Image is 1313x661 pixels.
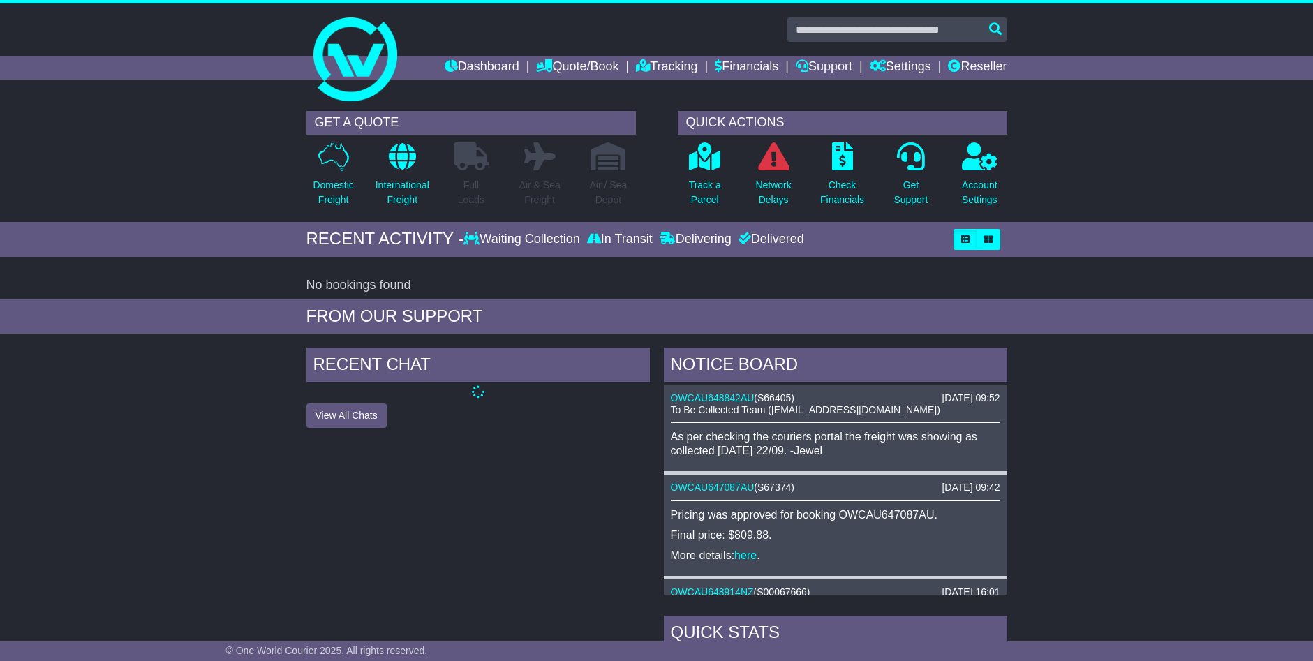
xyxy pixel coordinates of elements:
div: QUICK ACTIONS [678,111,1007,135]
div: GET A QUOTE [306,111,636,135]
div: Delivered [735,232,804,247]
a: Settings [870,56,931,80]
a: OWCAU648914NZ [671,586,754,597]
p: More details: . [671,549,1000,562]
div: Quick Stats [664,616,1007,653]
p: Air / Sea Depot [590,178,628,207]
button: View All Chats [306,403,387,428]
a: Support [796,56,852,80]
p: Get Support [893,178,928,207]
a: Dashboard [445,56,519,80]
a: AccountSettings [961,142,998,215]
p: International Freight [376,178,429,207]
div: NOTICE BOARD [664,348,1007,385]
div: In Transit [584,232,656,247]
span: To Be Collected Team ([EMAIL_ADDRESS][DOMAIN_NAME]) [671,404,940,415]
p: Track a Parcel [689,178,721,207]
span: S00067666 [757,586,807,597]
div: ( ) [671,586,1000,598]
a: Financials [715,56,778,80]
a: NetworkDelays [755,142,792,215]
p: Network Delays [755,178,791,207]
a: OWCAU648842AU [671,392,755,403]
div: Delivering [656,232,735,247]
a: Tracking [636,56,697,80]
a: CheckFinancials [819,142,865,215]
p: Final price: $809.88. [671,528,1000,542]
a: DomesticFreight [312,142,354,215]
span: S66405 [757,392,791,403]
div: Waiting Collection [463,232,583,247]
a: here [734,549,757,561]
p: Domestic Freight [313,178,353,207]
p: Full Loads [454,178,489,207]
a: GetSupport [893,142,928,215]
div: [DATE] 09:42 [942,482,1000,493]
a: OWCAU647087AU [671,482,755,493]
p: As per checking the couriers portal the freight was showing as collected [DATE] 22/09. -Jewel [671,430,1000,456]
p: Pricing was approved for booking OWCAU647087AU. [671,508,1000,521]
div: No bookings found [306,278,1007,293]
span: S67374 [757,482,791,493]
a: InternationalFreight [375,142,430,215]
a: Quote/Book [536,56,618,80]
div: ( ) [671,482,1000,493]
div: FROM OUR SUPPORT [306,306,1007,327]
a: Track aParcel [688,142,722,215]
a: Reseller [948,56,1007,80]
div: [DATE] 09:52 [942,392,1000,404]
div: RECENT CHAT [306,348,650,385]
span: © One World Courier 2025. All rights reserved. [226,645,428,656]
p: Air & Sea Freight [519,178,561,207]
p: Account Settings [962,178,997,207]
div: [DATE] 16:01 [942,586,1000,598]
div: RECENT ACTIVITY - [306,229,464,249]
div: ( ) [671,392,1000,404]
p: Check Financials [820,178,864,207]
